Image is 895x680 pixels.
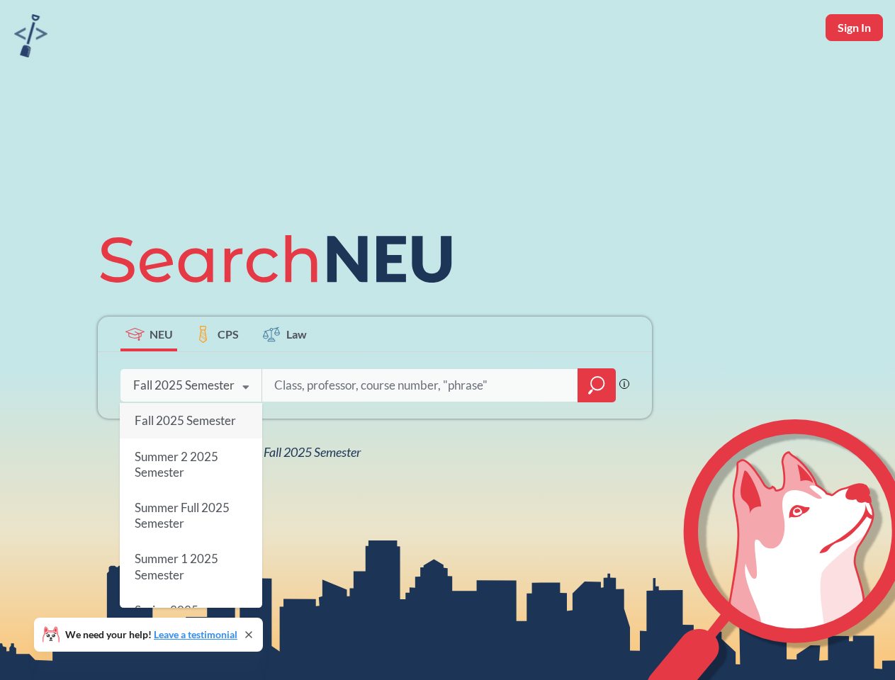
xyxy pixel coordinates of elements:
svg: magnifying glass [588,375,605,395]
a: sandbox logo [14,14,47,62]
span: NEU [150,326,173,342]
a: Leave a testimonial [154,628,237,640]
span: NEU Fall 2025 Semester [237,444,361,460]
span: Summer 2 2025 Semester [135,449,218,480]
span: Spring 2025 Semester [135,603,198,633]
span: CPS [218,326,239,342]
span: Law [286,326,307,342]
input: Class, professor, course number, "phrase" [273,370,568,400]
div: magnifying glass [578,368,616,402]
span: Summer 1 2025 Semester [135,552,218,582]
button: Sign In [826,14,883,41]
img: sandbox logo [14,14,47,57]
span: Fall 2025 Semester [135,413,236,428]
span: Summer Full 2025 Semester [135,500,230,531]
div: Fall 2025 Semester [133,378,235,393]
span: We need your help! [65,630,237,640]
